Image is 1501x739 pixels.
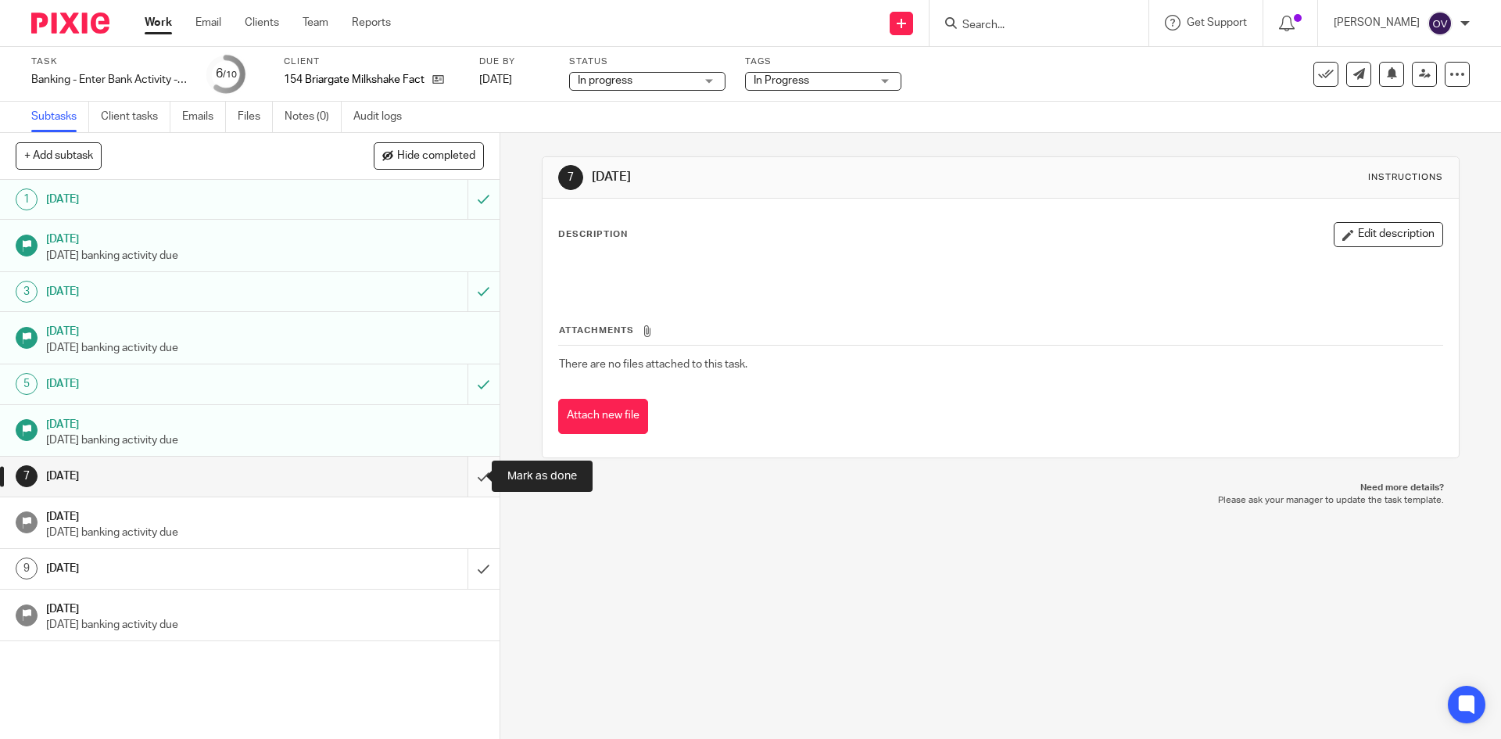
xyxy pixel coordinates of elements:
[195,15,221,30] a: Email
[216,65,237,83] div: 6
[46,557,317,580] h1: [DATE]
[961,19,1102,33] input: Search
[46,413,484,432] h1: [DATE]
[1428,11,1453,36] img: svg%3E
[284,72,425,88] p: 154 Briargate Milkshake Factory
[46,340,484,356] p: [DATE] banking activity due
[182,102,226,132] a: Emails
[31,56,188,68] label: Task
[46,280,317,303] h1: [DATE]
[592,169,1034,185] h1: [DATE]
[16,281,38,303] div: 3
[46,320,484,339] h1: [DATE]
[16,373,38,395] div: 5
[479,74,512,85] span: [DATE]
[397,150,475,163] span: Hide completed
[46,597,484,617] h1: [DATE]
[558,228,628,241] p: Description
[31,72,188,88] div: Banking - Enter Bank Activity - week 33
[374,142,484,169] button: Hide completed
[238,102,273,132] a: Files
[557,494,1443,507] p: Please ask your manager to update the task template.
[16,142,102,169] button: + Add subtask
[31,102,89,132] a: Subtasks
[46,188,317,211] h1: [DATE]
[285,102,342,132] a: Notes (0)
[16,188,38,210] div: 1
[578,75,632,86] span: In progress
[46,248,484,264] p: [DATE] banking activity due
[16,558,38,579] div: 9
[46,228,484,247] h1: [DATE]
[303,15,328,30] a: Team
[16,465,38,487] div: 7
[1334,222,1443,247] button: Edit description
[559,326,634,335] span: Attachments
[46,617,484,633] p: [DATE] banking activity due
[145,15,172,30] a: Work
[1368,171,1443,184] div: Instructions
[46,372,317,396] h1: [DATE]
[559,359,747,370] span: There are no files attached to this task.
[223,70,237,79] small: /10
[101,102,170,132] a: Client tasks
[479,56,550,68] label: Due by
[557,482,1443,494] p: Need more details?
[558,165,583,190] div: 7
[353,102,414,132] a: Audit logs
[245,15,279,30] a: Clients
[31,13,109,34] img: Pixie
[46,505,484,525] h1: [DATE]
[46,465,317,488] h1: [DATE]
[1334,15,1420,30] p: [PERSON_NAME]
[754,75,809,86] span: In Progress
[284,56,460,68] label: Client
[46,525,484,540] p: [DATE] banking activity due
[46,432,484,448] p: [DATE] banking activity due
[569,56,725,68] label: Status
[352,15,391,30] a: Reports
[558,399,648,434] button: Attach new file
[1187,17,1247,28] span: Get Support
[745,56,901,68] label: Tags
